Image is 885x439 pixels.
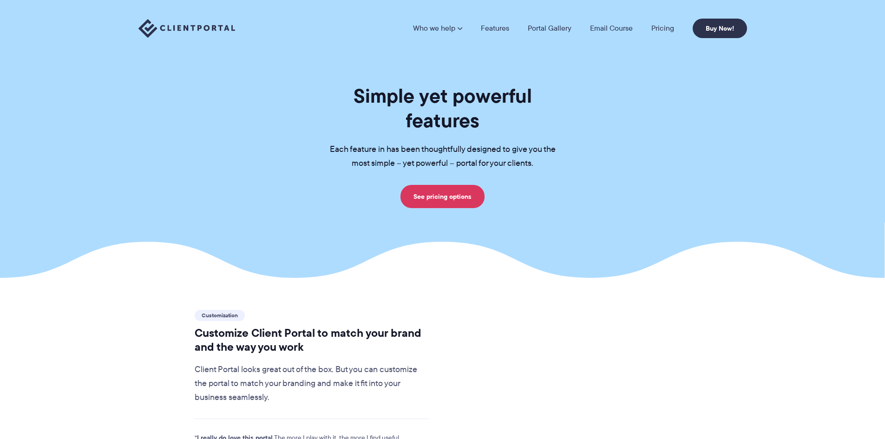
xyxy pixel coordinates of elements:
[315,143,570,170] p: Each feature in has been thoughtfully designed to give you the most simple – yet powerful – porta...
[195,363,429,405] p: Client Portal looks great out of the box. But you can customize the portal to match your branding...
[481,25,509,32] a: Features
[528,25,571,32] a: Portal Gallery
[413,25,462,32] a: Who we help
[195,326,429,354] h2: Customize Client Portal to match your brand and the way you work
[651,25,674,32] a: Pricing
[195,310,245,321] span: Customization
[400,185,485,208] a: See pricing options
[315,84,570,133] h1: Simple yet powerful features
[693,19,747,38] a: Buy Now!
[590,25,633,32] a: Email Course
